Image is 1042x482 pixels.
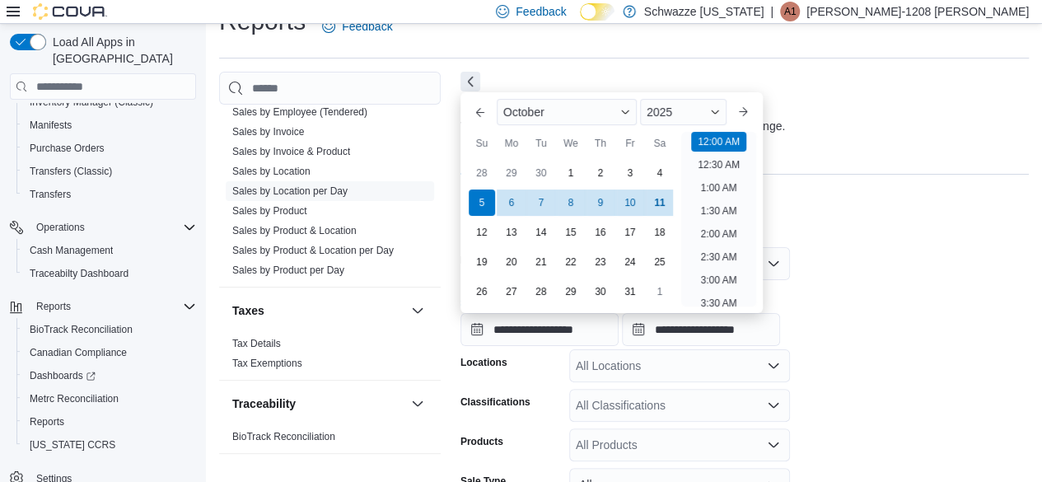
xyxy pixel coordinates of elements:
div: day-12 [469,219,495,246]
div: Taxes [219,334,441,380]
a: Manifests [23,115,78,135]
div: day-1 [647,278,673,305]
a: Metrc Reconciliation [23,389,125,409]
div: day-2 [587,160,614,186]
span: Tax Details [232,337,281,350]
button: Transfers (Classic) [16,160,203,183]
div: day-19 [469,249,495,275]
span: 2025 [647,105,672,119]
label: Products [460,435,503,448]
div: Mo [498,130,525,157]
label: Classifications [460,395,530,409]
div: day-11 [647,190,673,216]
li: 12:00 AM [691,132,746,152]
a: Sales by Product per Day [232,264,344,276]
div: day-29 [558,278,584,305]
div: day-5 [469,190,495,216]
span: Sales by Invoice [232,125,304,138]
a: Sales by Invoice & Product [232,146,350,157]
a: Sales by Invoice [232,126,304,138]
div: Sa [647,130,673,157]
span: BioTrack Reconciliation [30,323,133,336]
a: Dashboards [23,366,102,386]
li: 1:00 AM [694,178,743,198]
div: day-14 [528,219,554,246]
button: Metrc Reconciliation [16,387,203,410]
p: Schwazze [US_STATE] [644,2,764,21]
div: Arthur-1208 Emsley [780,2,800,21]
li: 3:00 AM [694,270,743,290]
a: Sales by Employee (Tendered) [232,106,367,118]
div: day-16 [587,219,614,246]
div: day-27 [498,278,525,305]
p: [PERSON_NAME]-1208 [PERSON_NAME] [806,2,1029,21]
span: Traceabilty Dashboard [23,264,196,283]
div: Button. Open the month selector. October is currently selected. [497,99,637,125]
button: Reports [3,295,203,318]
div: day-22 [558,249,584,275]
div: Fr [617,130,643,157]
div: day-20 [498,249,525,275]
button: Next month [730,99,756,125]
div: day-28 [528,278,554,305]
p: | [770,2,773,21]
label: Locations [460,356,507,369]
span: Washington CCRS [23,435,196,455]
div: day-21 [528,249,554,275]
a: Reports [23,412,71,432]
span: Load All Apps in [GEOGRAPHIC_DATA] [46,34,196,67]
span: Reports [30,297,196,316]
span: Sales by Product & Location per Day [232,244,394,257]
div: Button. Open the year selector. 2025 is currently selected. [640,99,727,125]
button: Manifests [16,114,203,137]
span: Transfers (Classic) [23,161,196,181]
span: Sales by Location [232,165,311,178]
li: 3:30 AM [694,293,743,313]
a: Sales by Product [232,205,307,217]
div: day-8 [558,190,584,216]
div: day-29 [498,160,525,186]
span: Traceabilty Dashboard [30,267,128,280]
span: Operations [36,221,85,234]
span: Feedback [342,18,392,35]
div: day-18 [647,219,673,246]
h3: Taxes [232,302,264,319]
a: Cash Management [23,241,119,260]
span: Purchase Orders [23,138,196,158]
div: day-4 [647,160,673,186]
button: Traceabilty Dashboard [16,262,203,285]
button: Next [460,72,480,91]
a: [US_STATE] CCRS [23,435,122,455]
a: Canadian Compliance [23,343,133,363]
span: Metrc Reconciliation [23,389,196,409]
a: Sales by Product & Location per Day [232,245,394,256]
div: day-25 [647,249,673,275]
button: Taxes [408,301,428,321]
span: Sales by Product [232,204,307,218]
button: Reports [16,410,203,433]
span: Canadian Compliance [23,343,196,363]
button: Operations [30,218,91,237]
button: Open list of options [767,399,780,412]
span: A1 [784,2,797,21]
div: day-13 [498,219,525,246]
div: day-24 [617,249,643,275]
a: Transfers [23,185,77,204]
span: BioTrack Reconciliation [23,320,196,339]
span: Sales by Product per Day [232,264,344,277]
div: day-3 [617,160,643,186]
li: 2:30 AM [694,247,743,267]
span: Dashboards [23,366,196,386]
div: day-15 [558,219,584,246]
button: Open list of options [767,438,780,452]
span: Feedback [516,3,566,20]
span: Transfers [23,185,196,204]
div: Traceability [219,427,441,453]
div: day-30 [587,278,614,305]
div: day-26 [469,278,495,305]
span: Cash Management [30,244,113,257]
button: Traceability [232,395,404,412]
span: Cash Management [23,241,196,260]
span: Transfers [30,188,71,201]
a: Traceabilty Dashboard [23,264,135,283]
